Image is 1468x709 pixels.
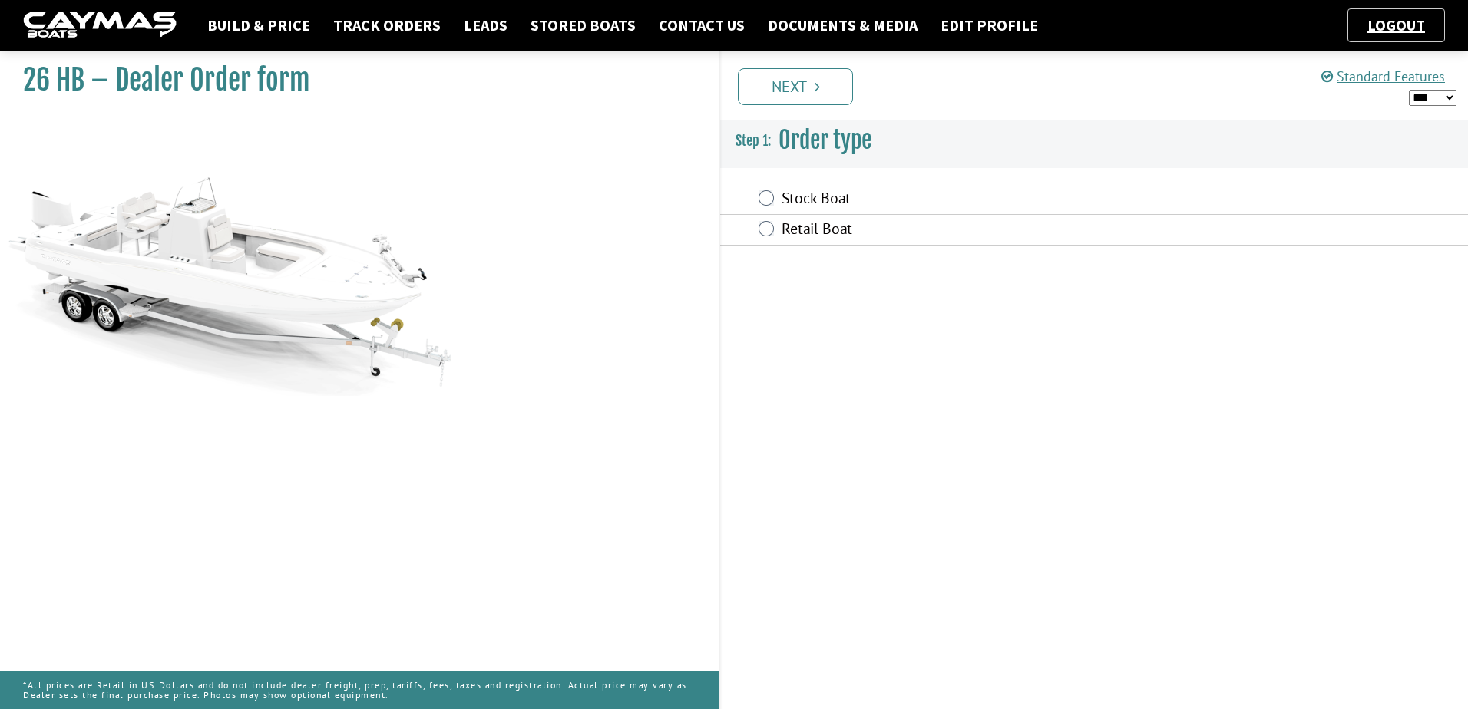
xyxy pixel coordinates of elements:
img: caymas-dealer-connect-2ed40d3bc7270c1d8d7ffb4b79bf05adc795679939227970def78ec6f6c03838.gif [23,12,177,40]
a: Edit Profile [933,15,1046,35]
a: Leads [456,15,515,35]
a: Logout [1360,15,1433,35]
a: Documents & Media [760,15,925,35]
label: Stock Boat [782,189,1193,211]
p: *All prices are Retail in US Dollars and do not include dealer freight, prep, tariffs, fees, taxe... [23,672,696,707]
h3: Order type [720,112,1468,169]
label: Retail Boat [782,219,1193,242]
ul: Pagination [734,66,1468,105]
a: Standard Features [1321,68,1445,85]
a: Next [738,68,853,105]
a: Track Orders [326,15,448,35]
a: Contact Us [651,15,752,35]
a: Stored Boats [523,15,643,35]
a: Build & Price [200,15,318,35]
h1: 26 HB – Dealer Order form [23,63,680,97]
